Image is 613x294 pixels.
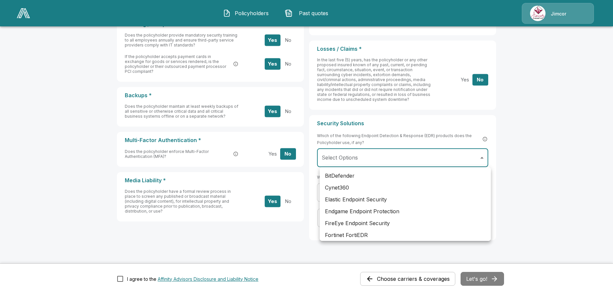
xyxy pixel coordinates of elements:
li: Cynet360 [320,182,491,193]
iframe: Chat Widget [580,262,613,294]
li: FireEye Endpoint Security [320,217,491,229]
li: BitDefender [320,170,491,182]
li: Fortinet FortiEDR [320,229,491,241]
li: Endgame Endpoint Protection [320,205,491,217]
li: Elastic Endpoint Security [320,193,491,205]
